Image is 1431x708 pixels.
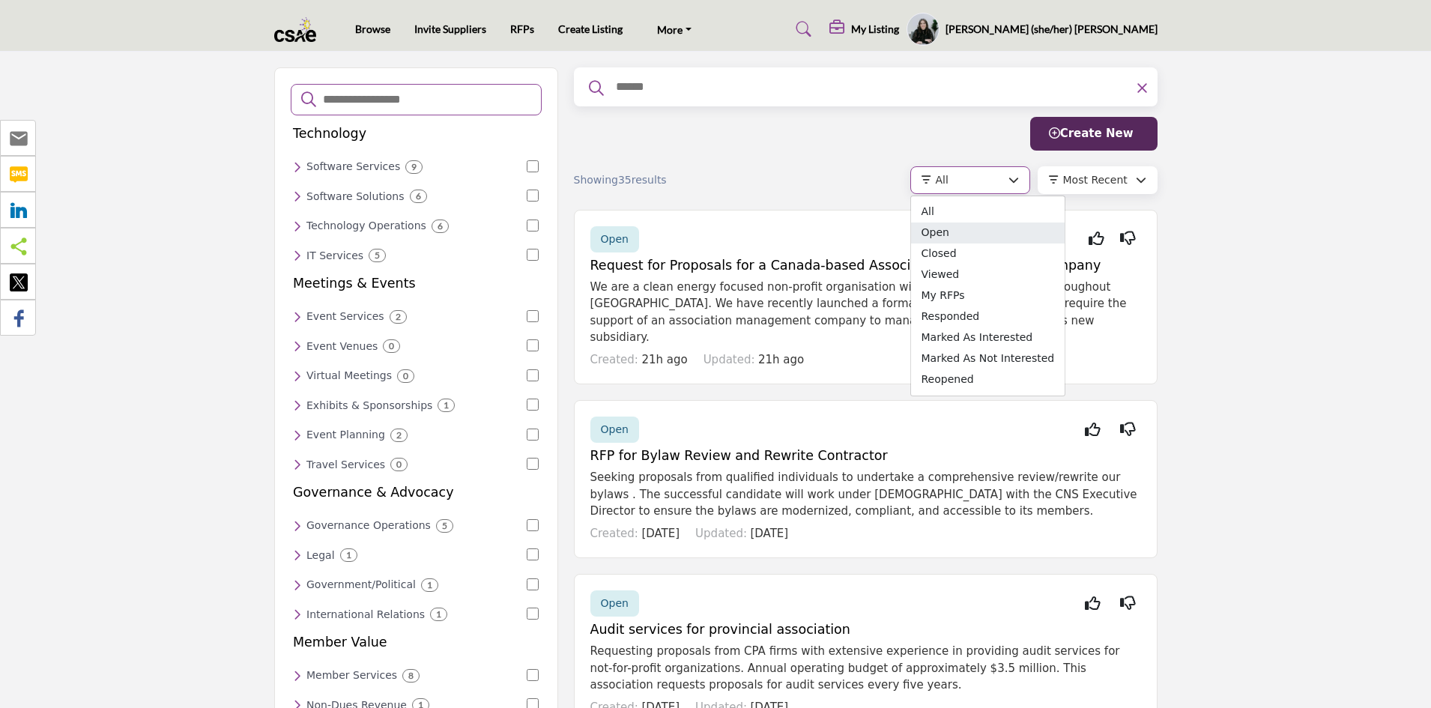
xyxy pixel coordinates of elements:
[442,521,447,531] b: 5
[590,527,638,540] span: Created:
[396,430,402,441] b: 2
[527,548,539,560] input: Select Legal
[306,608,425,621] h6: Services for managing international relations
[946,22,1158,37] h5: [PERSON_NAME] (she/her) [PERSON_NAME]
[851,22,899,36] h5: My Listing
[396,459,402,470] b: 0
[527,369,539,381] input: Select Virtual Meetings
[390,310,407,324] div: 2 Results For Event Services
[527,669,539,681] input: Select Member Services
[590,622,1141,638] h5: Audit services for provincial association
[527,249,539,261] input: Select IT Services
[306,549,335,562] h6: Legal services and support
[1063,174,1128,186] span: Most Recent
[527,339,539,351] input: Select Event Venues
[601,233,629,245] span: Open
[293,485,454,500] h5: Governance & Advocacy
[1120,238,1136,239] i: Not Interested
[1049,127,1134,140] span: Create New
[306,459,385,471] h6: Travel planning and management services
[340,548,357,562] div: 1 Results For Legal
[527,310,539,322] input: Select Event Services
[293,635,387,650] h5: Member Value
[306,399,432,412] h6: Exhibition and sponsorship services
[306,669,397,682] h6: Member-focused services and support
[408,671,414,681] b: 8
[306,519,431,532] h6: Services for effective governance operations
[432,220,449,233] div: 6 Results For Technology Operations
[383,339,400,353] div: 0 Results For Event Venues
[601,423,629,435] span: Open
[527,458,539,470] input: Select Travel Services
[647,19,702,40] a: More
[306,578,416,591] h6: Services related to government and political affairs
[758,353,804,366] span: 21h ago
[618,174,632,186] span: 35
[321,90,531,109] input: Search Categories
[416,191,421,202] b: 6
[293,276,416,291] h5: Meetings & Events
[527,578,539,590] input: Select Government/Political
[397,369,414,383] div: 0 Results For Virtual Meetings
[510,22,534,35] a: RFPs
[306,190,405,203] h6: Software solutions and applications
[911,223,1065,243] span: Open
[601,597,629,609] span: Open
[590,258,1141,273] h5: Request for Proposals for a Canada-based Association Management Company
[590,643,1141,694] p: Requesting proposals from CPA firms with extensive experience in providing audit services for not...
[1120,603,1136,604] i: Not Interested
[396,312,401,322] b: 2
[911,202,1065,223] span: All
[527,519,539,531] input: Select Governance Operations
[574,172,749,188] div: Showing results
[390,458,408,471] div: 0 Results For Travel Services
[405,160,423,174] div: 9 Results For Software Services
[781,17,821,41] a: Search
[306,160,400,173] h6: Software development and support services
[403,371,408,381] b: 0
[436,609,441,620] b: 1
[389,341,394,351] b: 0
[306,249,363,262] h6: IT services and support
[527,399,539,411] input: Select Exhibits & Sponsorships
[430,608,447,621] div: 1 Results For International Relations
[436,519,453,533] div: 5 Results For Governance Operations
[641,527,680,540] span: [DATE]
[293,126,366,142] h5: Technology
[911,348,1065,369] span: Marked As Not Interested
[695,527,747,540] span: Updated:
[527,160,539,172] input: Select Software Services
[306,429,385,441] h6: Professional event planning services
[1085,429,1101,430] i: Interested
[911,327,1065,348] span: Marked As Interested
[346,550,351,560] b: 1
[306,340,378,353] h6: Venues for hosting events
[411,162,417,172] b: 9
[936,174,949,186] span: All
[750,527,788,540] span: [DATE]
[704,353,755,366] span: Updated:
[1089,238,1104,239] i: Interested
[369,249,386,262] div: 5 Results For IT Services
[527,608,539,620] input: Select International Relations
[306,310,384,323] h6: Comprehensive event management services
[641,353,687,366] span: 21h ago
[306,369,392,382] h6: Virtual meeting platforms and services
[829,20,899,38] div: My Listing
[590,353,638,366] span: Created:
[427,580,432,590] b: 1
[911,306,1065,327] span: Responded
[911,243,1065,264] span: Closed
[410,190,427,203] div: 6 Results For Software Solutions
[527,190,539,202] input: Select Software Solutions
[421,578,438,592] div: 1 Results For Government/Political
[414,22,486,35] a: Invite Suppliers
[527,429,539,441] input: Select Event Planning
[590,279,1141,346] p: We are a clean energy focused non-profit organisation with over 6,300 members throughout [GEOGRAP...
[438,399,455,412] div: 1 Results For Exhibits & Sponsorships
[911,264,1065,285] span: Viewed
[274,17,324,42] img: site Logo
[1120,429,1136,430] i: Not Interested
[911,369,1065,390] span: Reopened
[911,285,1065,306] span: My RFPs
